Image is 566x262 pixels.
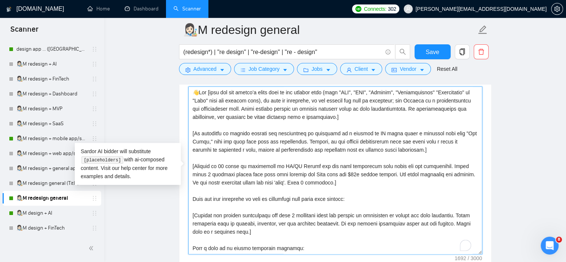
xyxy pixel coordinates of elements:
button: search [395,44,410,59]
a: 👩🏻‍🎨M redesign + SaaS [16,116,87,131]
a: setting [551,6,563,12]
span: holder [92,106,97,112]
a: 👩🏻‍🎨M redesign + MVP [16,101,87,116]
a: 👩🏻‍🎨M redesign + general app/software/platform [16,161,87,176]
span: holder [92,195,97,201]
span: setting [185,67,191,73]
span: delete [474,48,488,55]
a: 👩🏻‍🎨M redesign + Dashboard [16,86,87,101]
button: delete [474,44,489,59]
button: barsJob Categorycaret-down [234,63,294,75]
span: folder [303,67,308,73]
span: copy [455,48,469,55]
span: holder [92,61,97,67]
span: user [406,6,411,12]
span: Save [426,47,439,57]
span: Jobs [311,65,323,73]
span: holder [92,121,97,127]
span: Client [355,65,368,73]
span: Job Category [249,65,279,73]
textarea: To enrich screen reader interactions, please activate Accessibility in Grammarly extension settings [188,86,482,254]
iframe: Intercom live chat [541,237,559,255]
span: holder [92,210,97,216]
span: holder [92,76,97,82]
span: caret-down [326,67,331,73]
span: holder [92,136,97,142]
span: Vendor [400,65,416,73]
span: caret-down [419,67,425,73]
a: 👩🏻‍🎨M redesign + mobile app/software/platforam [16,131,87,146]
button: folderJobscaret-down [297,63,337,75]
span: 8 [556,237,562,243]
div: Sardor AI bidder will substitute with ai-composed content. Visit our for more examples and details. [75,143,181,185]
span: user [346,67,352,73]
a: help center [121,165,147,171]
img: upwork-logo.png [355,6,361,12]
span: edit [478,25,487,35]
span: info-circle [386,50,390,54]
button: idcardVendorcaret-down [385,63,431,75]
img: logo [6,3,12,15]
input: Search Freelance Jobs... [183,47,382,57]
span: double-left [89,244,96,252]
span: bars [240,67,246,73]
span: caret-down [220,67,225,73]
a: design app ... ([GEOGRAPHIC_DATA]) [16,42,87,57]
span: search [396,48,410,55]
a: homeHome [87,6,110,12]
button: copy [455,44,470,59]
a: dashboardDashboard [125,6,159,12]
span: Connects: [364,5,386,13]
span: holder [92,46,97,52]
a: 👩🏻‍🎨M design + AI [16,206,87,221]
button: userClientcaret-down [340,63,383,75]
span: idcard [391,67,397,73]
a: 👩🏻‍🎨M redesign + web app/software/platform [16,146,87,161]
span: holder [92,225,97,231]
a: searchScanner [173,6,201,12]
span: Advanced [194,65,217,73]
a: 👩🏻‍🎨M redesign + FinTech [16,72,87,86]
a: 👩🏻‍🎨M redesign general [16,191,87,206]
span: Scanner [4,24,44,40]
button: settingAdvancedcaret-down [179,63,231,75]
code: [placeholders] [81,156,123,164]
button: setting [551,3,563,15]
span: holder [92,91,97,97]
a: 👩🏻‍🎨M redesign + AI [16,57,87,72]
button: Save [415,44,451,59]
span: caret-down [371,67,376,73]
span: caret-down [282,67,288,73]
a: 👩🏻‍🎨M redesign general (Title) [16,176,87,191]
a: Reset All [437,65,457,73]
input: Scanner name... [183,20,476,39]
a: 👩🏻‍🎨M design + FinTech [16,221,87,236]
span: 302 [388,5,396,13]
